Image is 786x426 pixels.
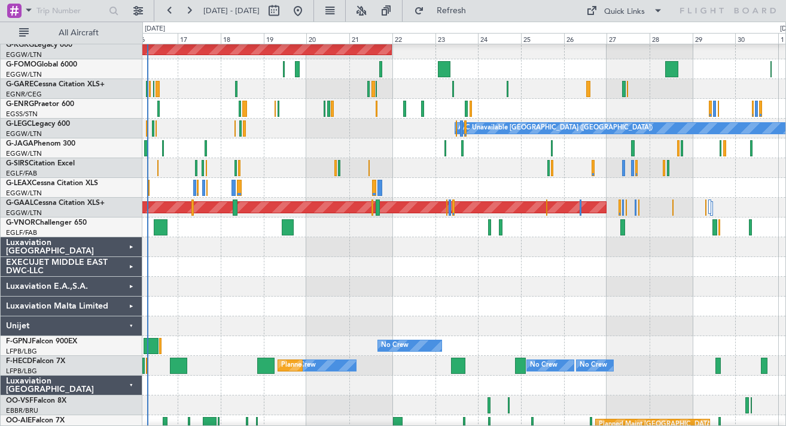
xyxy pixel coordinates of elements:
[264,33,307,44] div: 19
[564,33,607,44] div: 26
[178,33,221,44] div: 17
[435,33,479,44] div: 23
[6,358,32,365] span: F-HECD
[145,24,165,34] div: [DATE]
[6,50,42,59] a: EGGW/LTN
[6,180,32,187] span: G-LEAX
[580,356,607,374] div: No Crew
[13,23,130,43] button: All Aircraft
[281,356,470,374] div: Planned Maint [GEOGRAPHIC_DATA] ([GEOGRAPHIC_DATA])
[6,397,66,404] a: OO-VSFFalcon 8X
[6,41,72,49] a: G-KGKGLegacy 600
[6,189,42,198] a: EGGW/LTN
[6,41,34,49] span: G-KGKG
[409,1,480,20] button: Refresh
[530,356,557,374] div: No Crew
[6,140,75,147] a: G-JAGAPhenom 300
[6,200,105,207] a: G-GAALCessna Citation XLS+
[381,337,409,355] div: No Crew
[6,219,87,226] a: G-VNORChallenger 650
[6,169,37,178] a: EGLF/FAB
[6,129,42,138] a: EGGW/LTN
[6,90,42,99] a: EGNR/CEG
[6,180,98,187] a: G-LEAXCessna Citation XLS
[6,160,29,167] span: G-SIRS
[6,200,33,207] span: G-GAAL
[6,228,37,237] a: EGLF/FAB
[306,33,349,44] div: 20
[735,33,778,44] div: 30
[36,2,105,20] input: Trip Number
[426,7,477,15] span: Refresh
[392,33,435,44] div: 22
[478,33,521,44] div: 24
[693,33,736,44] div: 29
[6,397,33,404] span: OO-VSF
[6,338,32,345] span: F-GPNJ
[6,61,36,68] span: G-FOMO
[6,367,37,376] a: LFPB/LBG
[6,149,42,158] a: EGGW/LTN
[221,33,264,44] div: 18
[650,33,693,44] div: 28
[6,209,42,217] a: EGGW/LTN
[6,101,74,108] a: G-ENRGPraetor 600
[6,160,75,167] a: G-SIRSCitation Excel
[6,140,33,147] span: G-JAGA
[349,33,392,44] div: 21
[6,120,32,128] span: G-LEGC
[6,61,77,68] a: G-FOMOGlobal 6000
[521,33,564,44] div: 25
[604,6,645,18] div: Quick Links
[607,33,650,44] div: 27
[458,119,653,137] div: A/C Unavailable [GEOGRAPHIC_DATA] ([GEOGRAPHIC_DATA])
[6,417,65,424] a: OO-AIEFalcon 7X
[6,347,37,356] a: LFPB/LBG
[203,5,260,16] span: [DATE] - [DATE]
[6,338,77,345] a: F-GPNJFalcon 900EX
[135,33,178,44] div: 16
[6,358,65,365] a: F-HECDFalcon 7X
[6,70,42,79] a: EGGW/LTN
[6,81,33,88] span: G-GARE
[6,219,35,226] span: G-VNOR
[31,29,126,37] span: All Aircraft
[6,81,105,88] a: G-GARECessna Citation XLS+
[6,417,32,424] span: OO-AIE
[6,101,34,108] span: G-ENRG
[580,1,669,20] button: Quick Links
[6,406,38,415] a: EBBR/BRU
[6,110,38,119] a: EGSS/STN
[6,120,70,128] a: G-LEGCLegacy 600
